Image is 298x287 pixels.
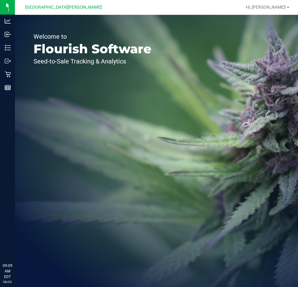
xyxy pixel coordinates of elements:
[25,5,102,10] span: [GEOGRAPHIC_DATA][PERSON_NAME]
[5,85,11,91] inline-svg: Reports
[6,237,25,256] iframe: Resource center
[5,31,11,37] inline-svg: Inbound
[3,280,12,284] p: 08/23
[5,45,11,51] inline-svg: Inventory
[34,58,151,64] p: Seed-to-Sale Tracking & Analytics
[5,71,11,77] inline-svg: Retail
[246,5,286,10] span: Hi, [PERSON_NAME]!
[3,263,12,280] p: 09:09 AM EDT
[34,43,151,55] p: Flourish Software
[5,18,11,24] inline-svg: Analytics
[5,58,11,64] inline-svg: Outbound
[34,33,151,40] p: Welcome to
